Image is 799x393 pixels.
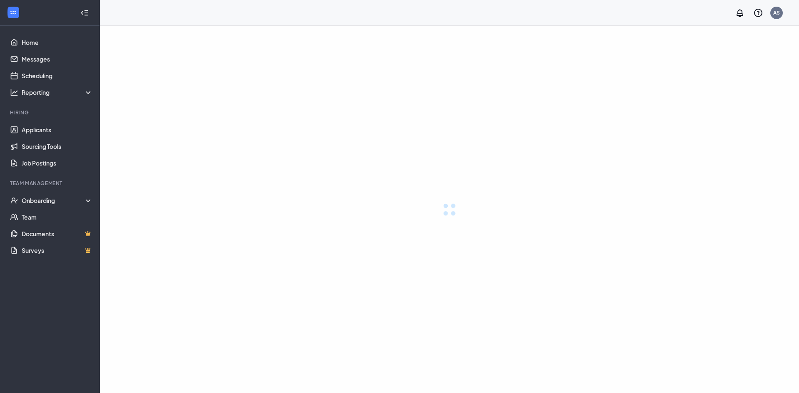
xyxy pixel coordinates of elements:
[22,51,93,67] a: Messages
[9,8,17,17] svg: WorkstreamLogo
[22,209,93,225] a: Team
[22,34,93,51] a: Home
[22,225,93,242] a: DocumentsCrown
[10,88,18,96] svg: Analysis
[753,8,763,18] svg: QuestionInfo
[22,155,93,171] a: Job Postings
[22,67,93,84] a: Scheduling
[22,138,93,155] a: Sourcing Tools
[22,88,93,96] div: Reporting
[10,109,91,116] div: Hiring
[10,196,18,205] svg: UserCheck
[10,180,91,187] div: Team Management
[22,242,93,259] a: SurveysCrown
[22,196,93,205] div: Onboarding
[735,8,745,18] svg: Notifications
[80,9,89,17] svg: Collapse
[773,9,780,16] div: AS
[22,121,93,138] a: Applicants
